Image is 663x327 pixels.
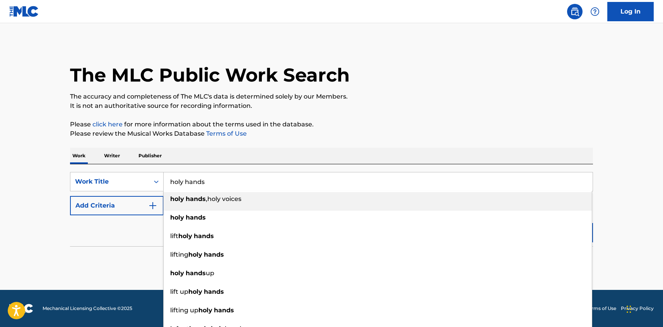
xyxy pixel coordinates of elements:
[570,7,579,16] img: search
[170,232,178,240] span: lift
[9,6,39,17] img: MLC Logo
[587,4,603,19] div: Help
[186,195,206,203] strong: hands
[590,7,600,16] img: help
[70,148,88,164] p: Work
[186,269,206,277] strong: hands
[206,195,241,203] span: ,holy voices
[624,290,663,327] iframe: Chat Widget
[188,251,202,258] strong: holy
[204,251,224,258] strong: hands
[178,232,192,240] strong: holy
[70,129,593,138] p: Please review the Musical Works Database
[75,177,145,186] div: Work Title
[198,307,212,314] strong: holy
[170,307,198,314] span: lifting up
[607,2,654,21] a: Log In
[70,92,593,101] p: The accuracy and completeness of The MLC's data is determined solely by our Members.
[186,214,206,221] strong: hands
[92,121,123,128] a: click here
[170,288,188,295] span: lift up
[205,130,247,137] a: Terms of Use
[627,298,631,321] div: Drag
[70,172,593,246] form: Search Form
[204,288,224,295] strong: hands
[70,120,593,129] p: Please for more information about the terms used in the database.
[170,214,184,221] strong: holy
[170,195,184,203] strong: holy
[148,201,157,210] img: 9d2ae6d4665cec9f34b9.svg
[567,4,583,19] a: Public Search
[43,305,132,312] span: Mechanical Licensing Collective © 2025
[621,305,654,312] a: Privacy Policy
[70,101,593,111] p: It is not an authoritative source for recording information.
[214,307,234,314] strong: hands
[102,148,122,164] p: Writer
[70,196,164,215] button: Add Criteria
[170,251,188,258] span: lifting
[194,232,214,240] strong: hands
[70,63,350,87] h1: The MLC Public Work Search
[136,148,164,164] p: Publisher
[9,304,33,313] img: logo
[170,269,184,277] strong: holy
[206,269,214,277] span: up
[188,288,202,295] strong: holy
